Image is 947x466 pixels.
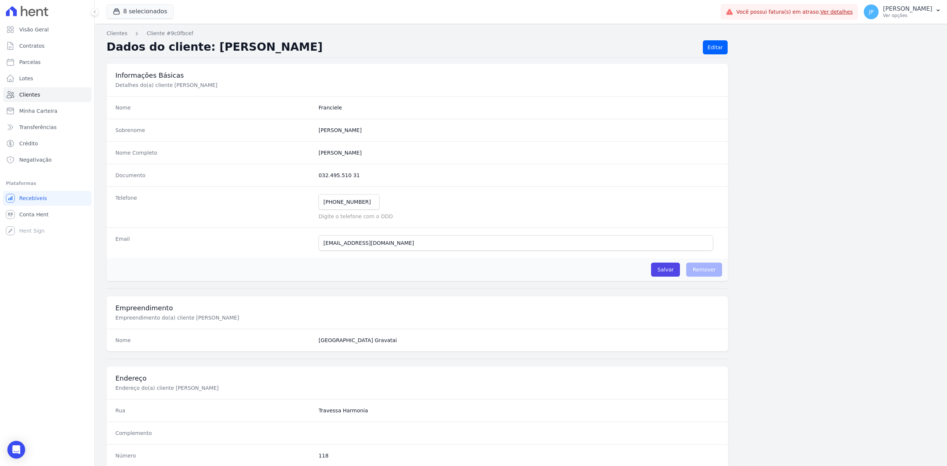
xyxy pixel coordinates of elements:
span: Parcelas [19,58,41,66]
p: Empreendimento do(a) cliente [PERSON_NAME] [115,314,364,321]
dd: Franciele [319,104,719,111]
span: Clientes [19,91,40,98]
span: Remover [686,263,722,277]
h3: Endereço [115,374,719,383]
h2: Dados do cliente: [PERSON_NAME] [107,40,697,54]
a: Transferências [3,120,91,135]
span: Crédito [19,140,38,147]
div: Open Intercom Messenger [7,441,25,459]
p: Digite o telefone com o DDD [319,213,719,220]
span: Lotes [19,75,33,82]
span: Conta Hent [19,211,48,218]
nav: Breadcrumb [107,30,935,37]
dd: [GEOGRAPHIC_DATA] Gravatai [319,337,719,344]
input: Salvar [651,263,680,277]
a: Parcelas [3,55,91,70]
a: Lotes [3,71,91,86]
dt: Nome [115,104,313,111]
a: Contratos [3,38,91,53]
span: Contratos [19,42,44,50]
p: Detalhes do(a) cliente [PERSON_NAME] [115,81,364,89]
dd: Travessa Harmonia [319,407,719,414]
p: [PERSON_NAME] [883,5,932,13]
dt: Sobrenome [115,126,313,134]
a: Cliente #9c0fbcef [146,30,193,37]
dd: 032.495.510 31 [319,172,719,179]
dt: Complemento [115,429,313,437]
div: Plataformas [6,179,88,188]
button: JP [PERSON_NAME] Ver opções [858,1,947,22]
a: Visão Geral [3,22,91,37]
a: Recebíveis [3,191,91,206]
span: JP [869,9,874,14]
a: Crédito [3,136,91,151]
dd: [PERSON_NAME] [319,126,719,134]
span: Recebíveis [19,195,47,202]
dt: Nome Completo [115,149,313,156]
h3: Informações Básicas [115,71,719,80]
span: Negativação [19,156,52,163]
span: Você possui fatura(s) em atraso. [736,8,853,16]
a: Clientes [3,87,91,102]
span: Minha Carteira [19,107,57,115]
a: Clientes [107,30,127,37]
p: Endereço do(a) cliente [PERSON_NAME] [115,384,364,392]
span: Transferências [19,124,57,131]
dt: Número [115,452,313,459]
dt: Email [115,235,313,251]
dt: Telefone [115,194,313,220]
dt: Rua [115,407,313,414]
a: Negativação [3,152,91,167]
span: Visão Geral [19,26,49,33]
dd: [PERSON_NAME] [319,149,719,156]
dt: Documento [115,172,313,179]
a: Ver detalhes [820,9,853,15]
a: Minha Carteira [3,104,91,118]
dt: Nome [115,337,313,344]
button: 8 selecionados [107,4,173,18]
p: Ver opções [883,13,932,18]
dd: 118 [319,452,719,459]
a: Conta Hent [3,207,91,222]
h3: Empreendimento [115,304,719,313]
a: Editar [703,40,728,54]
